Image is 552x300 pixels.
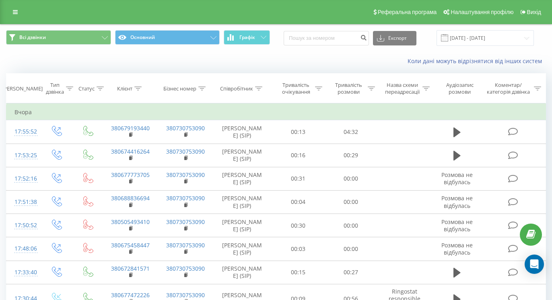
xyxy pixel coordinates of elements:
[213,190,272,214] td: [PERSON_NAME] (SIP)
[166,241,205,249] a: 380730753090
[378,9,437,15] span: Реферальна програма
[111,265,150,272] a: 380672841571
[78,85,95,92] div: Статус
[332,82,366,95] div: Тривалість розмови
[117,85,132,92] div: Клієнт
[213,214,272,237] td: [PERSON_NAME] (SIP)
[441,218,473,233] span: Розмова не відбулась
[284,31,369,45] input: Пошук за номером
[166,218,205,226] a: 380730753090
[46,82,64,95] div: Тип дзвінка
[213,167,272,190] td: [PERSON_NAME] (SIP)
[166,194,205,202] a: 380730753090
[485,82,532,95] div: Коментар/категорія дзвінка
[14,148,32,163] div: 17:53:25
[324,214,377,237] td: 00:00
[166,291,205,299] a: 380730753090
[324,237,377,261] td: 00:00
[14,241,32,257] div: 17:48:06
[272,120,324,144] td: 00:13
[451,9,513,15] span: Налаштування профілю
[115,30,220,45] button: Основний
[166,265,205,272] a: 380730753090
[324,120,377,144] td: 04:32
[14,124,32,140] div: 17:55:52
[373,31,416,45] button: Експорт
[279,82,313,95] div: Тривалість очікування
[14,171,32,187] div: 17:52:16
[6,30,111,45] button: Всі дзвінки
[224,30,270,45] button: Графік
[111,218,150,226] a: 380505493410
[6,104,546,120] td: Вчора
[166,148,205,155] a: 380730753090
[272,190,324,214] td: 00:04
[239,35,255,40] span: Графік
[441,241,473,256] span: Розмова не відбулась
[324,190,377,214] td: 00:00
[166,124,205,132] a: 380730753090
[163,85,196,92] div: Бізнес номер
[408,57,546,65] a: Коли дані можуть відрізнятися вiд інших систем
[272,237,324,261] td: 00:03
[111,124,150,132] a: 380679193440
[213,120,272,144] td: [PERSON_NAME] (SIP)
[2,85,43,92] div: [PERSON_NAME]
[111,241,150,249] a: 380675458447
[14,218,32,233] div: 17:50:52
[324,144,377,167] td: 00:29
[324,261,377,284] td: 00:27
[213,237,272,261] td: [PERSON_NAME] (SIP)
[111,148,150,155] a: 380674416264
[272,144,324,167] td: 00:16
[272,214,324,237] td: 00:30
[166,171,205,179] a: 380730753090
[213,261,272,284] td: [PERSON_NAME] (SIP)
[19,34,46,41] span: Всі дзвінки
[220,85,253,92] div: Співробітник
[213,144,272,167] td: [PERSON_NAME] (SIP)
[384,82,420,95] div: Назва схеми переадресації
[439,82,480,95] div: Аудіозапис розмови
[272,167,324,190] td: 00:31
[14,194,32,210] div: 17:51:38
[272,261,324,284] td: 00:15
[111,194,150,202] a: 380688836694
[527,9,541,15] span: Вихід
[111,171,150,179] a: 380677773705
[324,167,377,190] td: 00:00
[441,171,473,186] span: Розмова не відбулась
[111,291,150,299] a: 380677472226
[14,265,32,280] div: 17:33:40
[441,194,473,209] span: Розмова не відбулась
[525,255,544,274] div: Open Intercom Messenger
